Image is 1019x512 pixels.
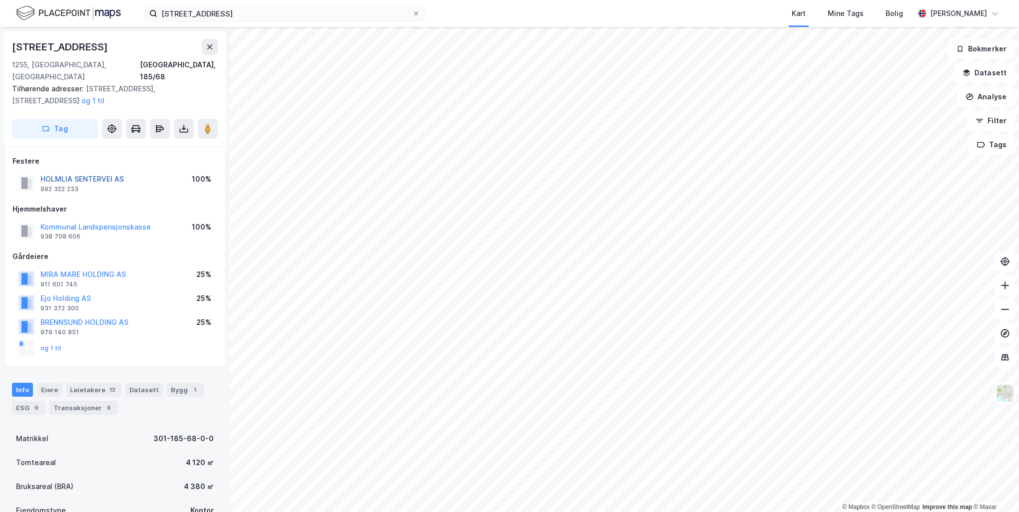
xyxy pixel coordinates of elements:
div: 25% [196,268,211,280]
div: 25% [196,316,211,328]
div: 931 372 300 [40,304,79,312]
div: Bygg [167,383,204,397]
div: Matrikkel [16,433,48,445]
div: 4 380 ㎡ [184,481,214,493]
button: Tag [12,119,98,139]
div: 13 [107,385,117,395]
a: OpenStreetMap [872,504,920,511]
img: Z [996,384,1015,403]
div: 9 [31,403,41,413]
div: 992 322 233 [40,185,78,193]
div: Info [12,383,33,397]
div: Transaksjoner [49,401,118,415]
div: [GEOGRAPHIC_DATA], 185/68 [140,59,218,83]
div: 4 120 ㎡ [186,457,214,469]
div: Datasett [125,383,163,397]
div: Kontrollprogram for chat [969,464,1019,512]
button: Datasett [954,63,1015,83]
div: Eiere [37,383,62,397]
input: Søk på adresse, matrikkel, gårdeiere, leietakere eller personer [157,6,412,21]
div: 938 708 606 [40,233,80,241]
img: logo.f888ab2527a4732fd821a326f86c7f29.svg [16,4,121,22]
div: 1 [190,385,200,395]
button: Bokmerker [948,39,1015,59]
iframe: Chat Widget [969,464,1019,512]
div: 100% [192,221,211,233]
div: Festere [12,155,217,167]
div: Hjemmelshaver [12,203,217,215]
div: Bolig [886,7,903,19]
div: 25% [196,292,211,304]
button: Filter [967,111,1015,131]
div: 1255, [GEOGRAPHIC_DATA], [GEOGRAPHIC_DATA] [12,59,140,83]
div: 979 140 851 [40,328,79,336]
div: [PERSON_NAME] [930,7,987,19]
div: 100% [192,173,211,185]
div: Gårdeiere [12,251,217,262]
div: ESG [12,401,45,415]
div: Bruksareal (BRA) [16,481,73,493]
div: [STREET_ADDRESS] [12,39,110,55]
div: Kart [792,7,806,19]
div: 301-185-68-0-0 [153,433,214,445]
div: Mine Tags [828,7,864,19]
button: Tags [969,135,1015,155]
span: Tilhørende adresser: [12,84,86,93]
a: Improve this map [923,504,972,511]
div: 911 601 745 [40,280,77,288]
div: [STREET_ADDRESS], [STREET_ADDRESS] [12,83,210,107]
a: Mapbox [842,504,870,511]
div: 9 [104,403,114,413]
button: Analyse [957,87,1015,107]
div: Tomteareal [16,457,56,469]
div: Leietakere [66,383,121,397]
